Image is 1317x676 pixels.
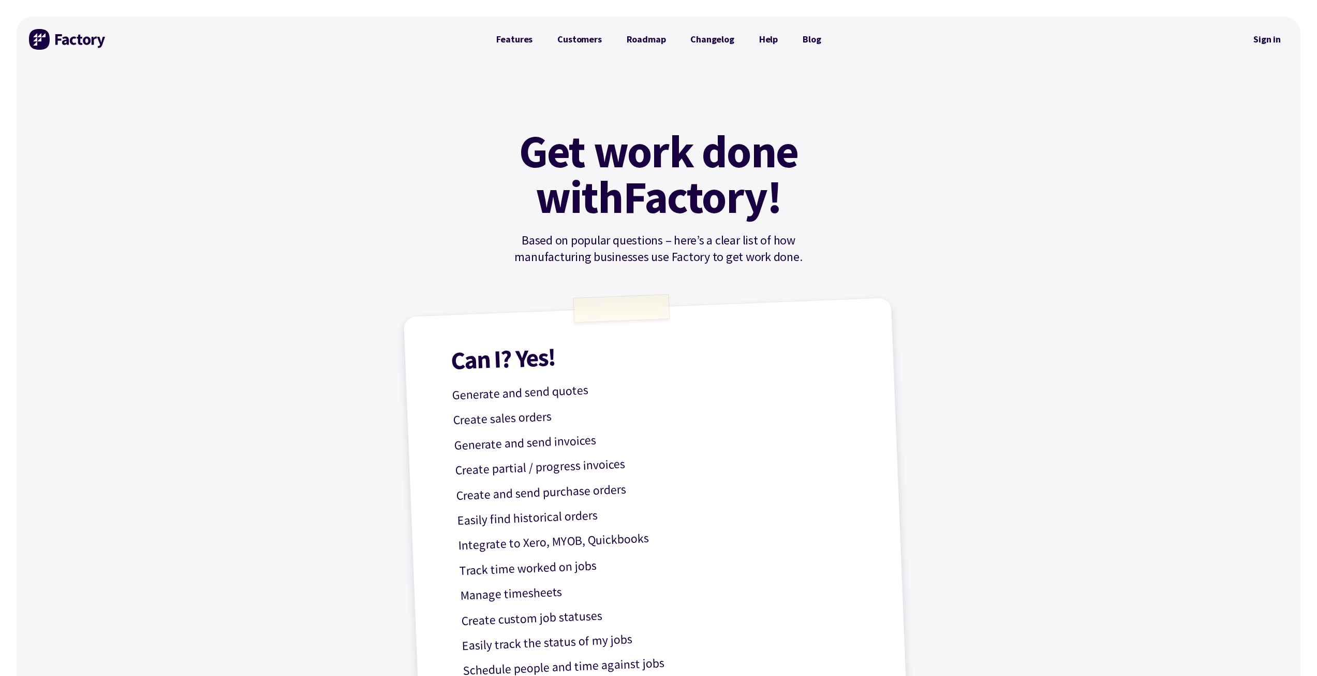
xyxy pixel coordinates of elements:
p: Easily track the status of my jobs [462,620,875,656]
p: Generate and send invoices [454,420,867,456]
p: Based on popular questions – here’s a clear list of how manufacturing businesses use Factory to g... [484,232,834,265]
a: Changelog [678,29,746,50]
a: Roadmap [614,29,678,50]
nav: Secondary Navigation [1246,27,1288,51]
p: Integrate to Xero, MYOB, Quickbooks [457,520,871,556]
p: Create and send purchase orders [455,469,869,506]
a: Help [747,29,790,50]
p: Create partial / progress invoices [455,444,868,481]
nav: Primary Navigation [484,29,834,50]
mark: Factory! [623,174,782,220]
a: Blog [790,29,833,50]
img: Factory [29,29,107,50]
p: Create sales orders [453,394,866,430]
p: Easily find historical orders [456,495,870,531]
a: Customers [545,29,614,50]
p: Create custom job statuses [461,595,874,631]
p: Generate and send quotes [452,369,865,406]
a: Sign in [1246,27,1288,51]
h1: Can I? Yes! [450,332,864,373]
a: Features [484,29,545,50]
h1: Get work done with [504,128,814,220]
p: Track time worked on jobs [458,544,872,581]
p: Manage timesheets [460,570,873,606]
